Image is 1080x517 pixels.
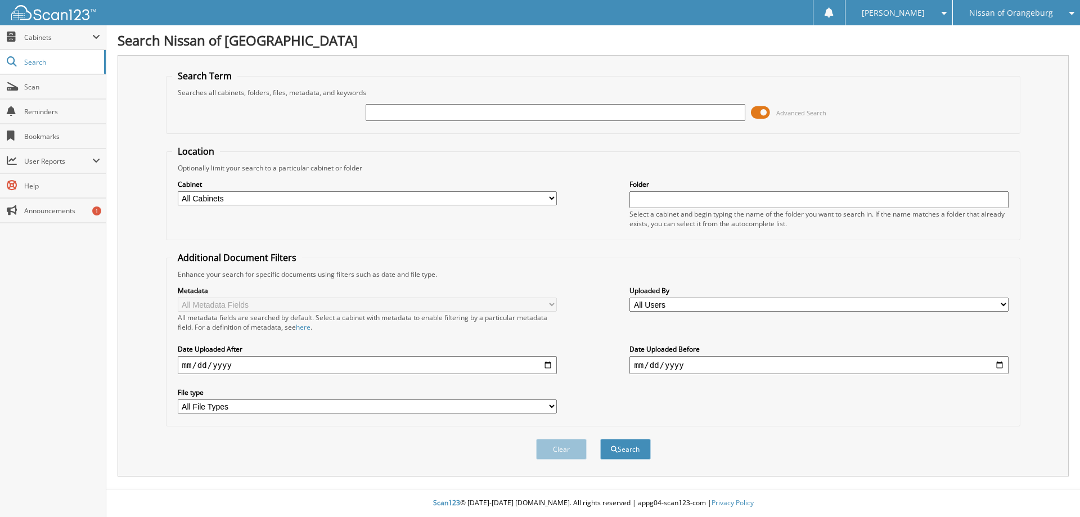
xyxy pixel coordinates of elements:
[178,313,557,332] div: All metadata fields are searched by default. Select a cabinet with metadata to enable filtering b...
[433,498,460,507] span: Scan123
[296,322,310,332] a: here
[24,57,98,67] span: Search
[24,82,100,92] span: Scan
[24,107,100,116] span: Reminders
[11,5,96,20] img: scan123-logo-white.svg
[24,156,92,166] span: User Reports
[172,251,302,264] legend: Additional Document Filters
[106,489,1080,517] div: © [DATE]-[DATE] [DOMAIN_NAME]. All rights reserved | appg04-scan123-com |
[629,179,1009,189] label: Folder
[629,286,1009,295] label: Uploaded By
[178,179,557,189] label: Cabinet
[24,206,100,215] span: Announcements
[862,10,925,16] span: [PERSON_NAME]
[24,181,100,191] span: Help
[172,145,220,158] legend: Location
[629,209,1009,228] div: Select a cabinet and begin typing the name of the folder you want to search in. If the name match...
[178,388,557,397] label: File type
[629,356,1009,374] input: end
[92,206,101,215] div: 1
[178,344,557,354] label: Date Uploaded After
[712,498,754,507] a: Privacy Policy
[969,10,1053,16] span: Nissan of Orangeburg
[172,163,1015,173] div: Optionally limit your search to a particular cabinet or folder
[172,70,237,82] legend: Search Term
[178,356,557,374] input: start
[172,269,1015,279] div: Enhance your search for specific documents using filters such as date and file type.
[776,109,826,117] span: Advanced Search
[24,33,92,42] span: Cabinets
[629,344,1009,354] label: Date Uploaded Before
[178,286,557,295] label: Metadata
[24,132,100,141] span: Bookmarks
[600,439,651,460] button: Search
[536,439,587,460] button: Clear
[172,88,1015,97] div: Searches all cabinets, folders, files, metadata, and keywords
[118,31,1069,50] h1: Search Nissan of [GEOGRAPHIC_DATA]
